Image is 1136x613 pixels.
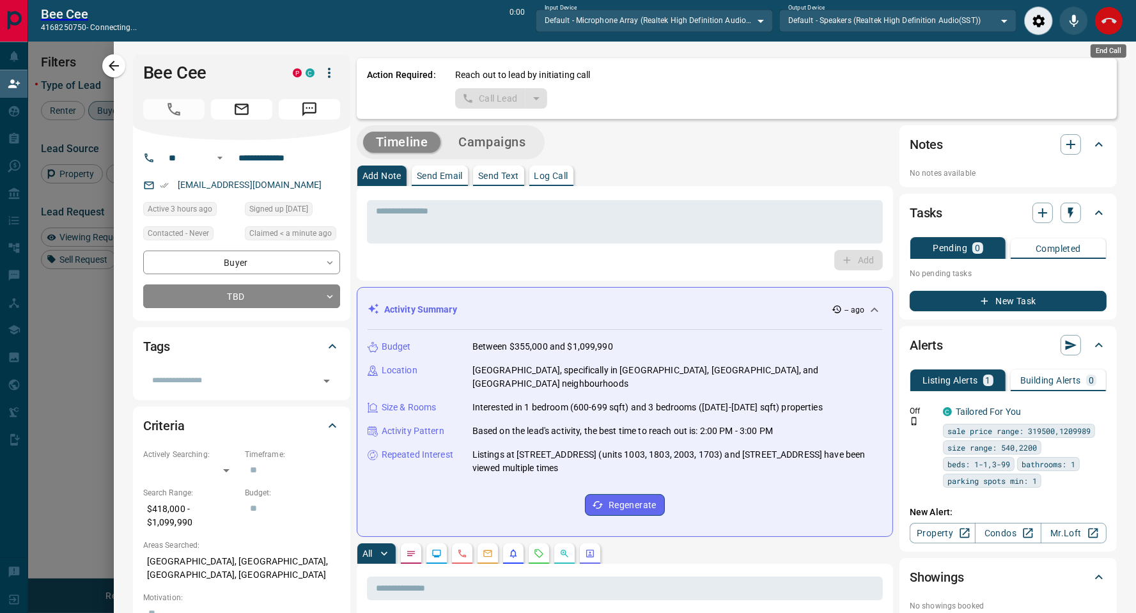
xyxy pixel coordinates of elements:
[910,567,964,587] h2: Showings
[362,549,373,558] p: All
[910,562,1107,593] div: Showings
[585,494,665,516] button: Regenerate
[910,134,943,155] h2: Notes
[910,291,1107,311] button: New Task
[508,548,518,559] svg: Listing Alerts
[279,99,340,120] span: Message
[910,506,1107,519] p: New Alert:
[478,171,519,180] p: Send Text
[143,284,340,308] div: TBD
[143,415,185,436] h2: Criteria
[910,203,942,223] h2: Tasks
[472,364,882,391] p: [GEOGRAPHIC_DATA], specifically in [GEOGRAPHIC_DATA], [GEOGRAPHIC_DATA], and [GEOGRAPHIC_DATA] ne...
[384,303,457,316] p: Activity Summary
[947,441,1037,454] span: size range: 540,2200
[41,22,137,33] p: 4168250750 -
[910,129,1107,160] div: Notes
[1091,44,1126,58] div: End Call
[947,424,1091,437] span: sale price range: 319500,1209989
[986,376,991,385] p: 1
[143,331,340,362] div: Tags
[212,150,228,166] button: Open
[943,407,952,416] div: condos.ca
[472,448,882,475] p: Listings at [STREET_ADDRESS] (units 1003, 1803, 2003, 1703) and [STREET_ADDRESS] have been viewed...
[249,227,332,240] span: Claimed < a minute ago
[472,401,823,414] p: Interested in 1 bedroom (600-699 sqft) and 3 bedrooms ([DATE]-[DATE] sqft) properties
[148,227,209,240] span: Contacted - Never
[143,449,238,460] p: Actively Searching:
[788,4,825,12] label: Output Device
[922,376,978,385] p: Listing Alerts
[910,600,1107,612] p: No showings booked
[956,407,1021,417] a: Tailored For You
[143,251,340,274] div: Buyer
[245,449,340,460] p: Timeframe:
[446,132,538,153] button: Campaigns
[245,487,340,499] p: Budget:
[293,68,302,77] div: property.ca
[559,548,570,559] svg: Opportunities
[249,203,308,215] span: Signed up [DATE]
[382,364,417,377] p: Location
[910,523,976,543] a: Property
[1022,458,1075,470] span: bathrooms: 1
[367,68,436,109] p: Action Required:
[910,335,943,355] h2: Alerts
[245,226,340,244] div: Wed Aug 13 2025
[510,6,525,35] p: 0:00
[536,10,773,31] div: Default - Microphone Array (Realtek High Definition Audio(SST))
[432,548,442,559] svg: Lead Browsing Activity
[472,424,773,438] p: Based on the lead's activity, the best time to reach out is: 2:00 PM - 3:00 PM
[382,401,437,414] p: Size & Rooms
[779,10,1016,31] div: Default - Speakers (Realtek High Definition Audio(SST))
[143,499,238,533] p: $418,000 - $1,099,990
[211,99,272,120] span: Email
[1020,376,1081,385] p: Building Alerts
[143,551,340,586] p: [GEOGRAPHIC_DATA], [GEOGRAPHIC_DATA], [GEOGRAPHIC_DATA], [GEOGRAPHIC_DATA]
[143,592,340,603] p: Motivation:
[844,304,864,316] p: -- ago
[585,548,595,559] svg: Agent Actions
[143,336,170,357] h2: Tags
[382,424,444,438] p: Activity Pattern
[143,539,340,551] p: Areas Searched:
[406,548,416,559] svg: Notes
[143,99,205,120] span: Call
[910,405,935,417] p: Off
[455,68,591,82] p: Reach out to lead by initiating call
[545,4,577,12] label: Input Device
[143,487,238,499] p: Search Range:
[1094,6,1123,35] div: End Call
[148,203,212,215] span: Active 3 hours ago
[910,417,919,426] svg: Push Notification Only
[41,6,137,22] h2: Bee Cee
[1059,6,1088,35] div: Mute
[90,23,136,32] span: connecting...
[306,68,315,77] div: condos.ca
[318,372,336,390] button: Open
[947,474,1037,487] span: parking spots min: 1
[910,264,1107,283] p: No pending tasks
[1024,6,1053,35] div: Audio Settings
[143,63,274,83] h1: Bee Cee
[160,181,169,190] svg: Email Verified
[975,244,980,252] p: 0
[457,548,467,559] svg: Calls
[975,523,1041,543] a: Condos
[1041,523,1107,543] a: Mr.Loft
[910,330,1107,361] div: Alerts
[178,180,322,190] a: [EMAIL_ADDRESS][DOMAIN_NAME]
[910,198,1107,228] div: Tasks
[1089,376,1094,385] p: 0
[143,202,238,220] div: Wed Aug 13 2025
[245,202,340,220] div: Sat Aug 09 2025
[143,410,340,441] div: Criteria
[382,340,411,353] p: Budget
[368,298,882,322] div: Activity Summary-- ago
[910,167,1107,179] p: No notes available
[534,171,568,180] p: Log Call
[382,448,453,462] p: Repeated Interest
[362,171,401,180] p: Add Note
[1036,244,1081,253] p: Completed
[947,458,1010,470] span: beds: 1-1,3-99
